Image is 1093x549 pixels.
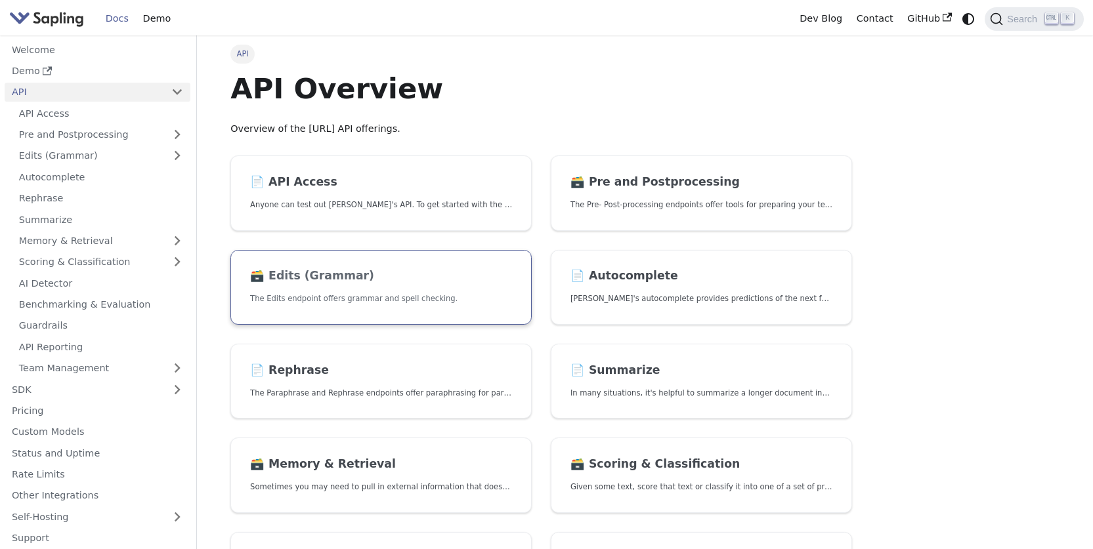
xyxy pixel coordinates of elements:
[570,293,832,305] p: Sapling's autocomplete provides predictions of the next few characters or words
[551,437,852,513] a: 🗃️ Scoring & ClassificationGiven some text, score that text or classify it into one of a set of p...
[9,9,84,28] img: Sapling.ai
[959,9,978,28] button: Switch between dark and light mode (currently system mode)
[12,167,190,186] a: Autocomplete
[570,457,832,472] h2: Scoring & Classification
[5,401,190,420] a: Pricing
[1003,14,1045,24] span: Search
[5,380,164,399] a: SDK
[5,83,164,102] a: API
[12,189,190,208] a: Rephrase
[551,155,852,231] a: 🗃️ Pre and PostprocessingThe Pre- Post-processing endpoints offer tools for preparing your text d...
[230,45,852,63] nav: Breadcrumbs
[12,337,190,356] a: API Reporting
[985,7,1083,31] button: Search (Ctrl+K)
[12,274,190,293] a: AI Detector
[900,9,958,29] a: GitHub
[570,363,832,378] h2: Summarize
[98,9,136,29] a: Docs
[250,199,512,211] p: Anyone can test out Sapling's API. To get started with the API, simply:
[5,443,190,462] a: Status and Uptime
[230,45,255,63] span: API
[570,481,832,493] p: Given some text, score that text or classify it into one of a set of pre-specified categories.
[250,175,512,190] h2: API Access
[12,295,190,314] a: Benchmarking & Evaluation
[230,121,852,137] p: Overview of the [URL] API offerings.
[230,71,852,106] h1: API Overview
[570,269,832,283] h2: Autocomplete
[5,62,190,81] a: Demo
[5,465,190,484] a: Rate Limits
[230,155,532,231] a: 📄️ API AccessAnyone can test out [PERSON_NAME]'s API. To get started with the API, simply:
[250,293,512,305] p: The Edits endpoint offers grammar and spell checking.
[136,9,178,29] a: Demo
[250,481,512,493] p: Sometimes you may need to pull in external information that doesn't fit in the context size of an...
[5,507,190,526] a: Self-Hosting
[12,253,190,272] a: Scoring & Classification
[12,104,190,123] a: API Access
[250,269,512,283] h2: Edits (Grammar)
[551,250,852,325] a: 📄️ Autocomplete[PERSON_NAME]'s autocomplete provides predictions of the next few characters or words
[849,9,901,29] a: Contact
[250,387,512,399] p: The Paraphrase and Rephrase endpoints offer paraphrasing for particular styles.
[570,175,832,190] h2: Pre and Postprocessing
[5,529,190,548] a: Support
[230,250,532,325] a: 🗃️ Edits (Grammar)The Edits endpoint offers grammar and spell checking.
[792,9,849,29] a: Dev Blog
[5,486,190,505] a: Other Integrations
[570,387,832,399] p: In many situations, it's helpful to summarize a longer document into a shorter, more easily diges...
[12,359,190,378] a: Team Management
[5,422,190,441] a: Custom Models
[12,316,190,335] a: Guardrails
[164,83,190,102] button: Collapse sidebar category 'API'
[230,437,532,513] a: 🗃️ Memory & RetrievalSometimes you may need to pull in external information that doesn't fit in t...
[12,210,190,229] a: Summarize
[164,380,190,399] button: Expand sidebar category 'SDK'
[12,232,190,251] a: Memory & Retrieval
[9,9,89,28] a: Sapling.ai
[230,344,532,419] a: 📄️ RephraseThe Paraphrase and Rephrase endpoints offer paraphrasing for particular styles.
[5,40,190,59] a: Welcome
[12,146,190,165] a: Edits (Grammar)
[250,363,512,378] h2: Rephrase
[12,125,190,144] a: Pre and Postprocessing
[570,199,832,211] p: The Pre- Post-processing endpoints offer tools for preparing your text data for ingestation as we...
[551,344,852,419] a: 📄️ SummarizeIn many situations, it's helpful to summarize a longer document into a shorter, more ...
[250,457,512,472] h2: Memory & Retrieval
[1061,12,1074,24] kbd: K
